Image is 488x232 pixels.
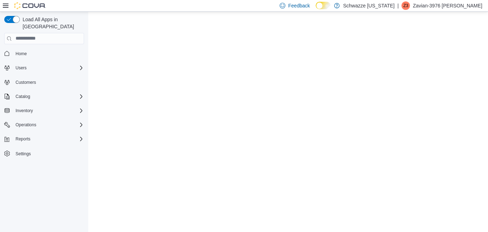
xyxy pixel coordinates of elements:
[13,106,84,115] span: Inventory
[4,46,84,177] nav: Complex example
[16,94,30,99] span: Catalog
[13,135,84,143] span: Reports
[13,78,84,87] span: Customers
[13,121,39,129] button: Operations
[288,2,310,9] span: Feedback
[16,122,36,128] span: Operations
[343,1,395,10] p: Schwazze [US_STATE]
[16,108,33,114] span: Inventory
[13,49,84,58] span: Home
[403,1,408,10] span: Z3
[16,80,36,85] span: Customers
[13,92,84,101] span: Catalog
[413,1,482,10] p: Zavian-3976 [PERSON_NAME]
[13,106,36,115] button: Inventory
[13,92,33,101] button: Catalog
[316,2,331,9] input: Dark Mode
[13,135,33,143] button: Reports
[16,51,27,57] span: Home
[1,92,87,101] button: Catalog
[1,134,87,144] button: Reports
[14,2,46,9] img: Cova
[13,64,29,72] button: Users
[13,150,34,158] a: Settings
[401,1,410,10] div: Zavian-3976 McCarty
[1,48,87,59] button: Home
[16,65,26,71] span: Users
[13,78,39,87] a: Customers
[1,77,87,87] button: Customers
[13,149,84,158] span: Settings
[1,148,87,158] button: Settings
[1,106,87,116] button: Inventory
[20,16,84,30] span: Load All Apps in [GEOGRAPHIC_DATA]
[16,151,31,157] span: Settings
[398,1,399,10] p: |
[13,50,30,58] a: Home
[16,136,30,142] span: Reports
[1,63,87,73] button: Users
[1,120,87,130] button: Operations
[13,121,84,129] span: Operations
[13,64,84,72] span: Users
